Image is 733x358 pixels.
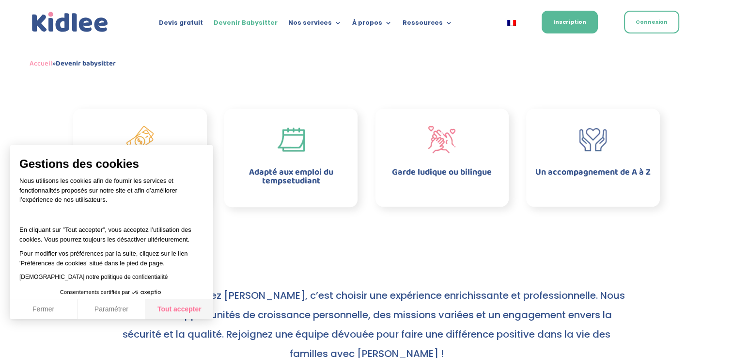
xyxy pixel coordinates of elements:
span: » [30,58,116,69]
p: En cliquant sur ”Tout accepter”, vous acceptez l’utilisation des cookies. Vous pourrez toujours l... [19,216,203,244]
a: Kidlee Logo [30,10,110,35]
a: Inscription [542,11,598,33]
a: Nos services [288,19,342,30]
img: Français [507,20,516,26]
p: Nous utilisons les cookies afin de fournir les services et fonctionnalités proposés sur notre sit... [19,176,203,211]
a: Devenir Babysitter [214,19,278,30]
p: Pour modifier vos préférences par la suite, cliquez sur le lien 'Préférences de cookies' situé da... [19,249,203,268]
button: Paramétrer [78,299,145,320]
a: Ressources [403,19,452,30]
span: Gestions des cookies [19,157,203,171]
a: Accueil [30,58,52,69]
a: Devis gratuit [159,19,203,30]
img: logo_kidlee_bleu [30,10,110,35]
span: Adapté aux emploi du tempsetudiant [249,165,333,188]
button: Consentements certifiés par [55,286,168,299]
a: [DEMOGRAPHIC_DATA] notre politique de confidentialité [19,274,168,280]
span: Un accompagnement de A à Z [535,165,651,179]
a: À propos [352,19,392,30]
span: Garde ludique ou bilingue [392,165,492,179]
a: Connexion [624,11,679,33]
button: Fermer [10,299,78,320]
span: Consentements certifiés par [60,290,130,295]
button: Tout accepter [145,299,213,320]
strong: Devenir babysitter [56,58,116,69]
svg: Axeptio [132,278,161,307]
